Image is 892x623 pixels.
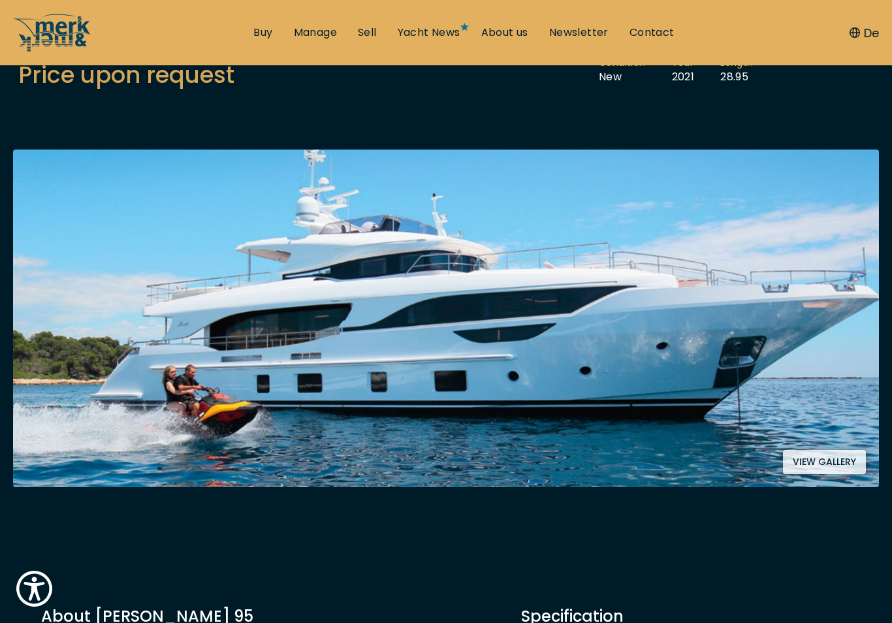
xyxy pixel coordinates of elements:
a: Contact [629,25,675,40]
button: De [850,24,879,42]
h2: Price upon request [18,59,347,91]
button: View gallery [783,450,866,474]
li: 28.95 [720,57,779,84]
a: Sell [358,25,377,40]
a: Newsletter [549,25,609,40]
li: New [599,57,672,84]
button: Show Accessibility Preferences [13,567,56,610]
li: 2021 [672,57,721,84]
a: Buy [253,25,272,40]
img: Merk&Merk [13,150,879,487]
a: Manage [294,25,337,40]
a: Yacht News [398,25,460,40]
a: About us [481,25,528,40]
a: / [13,41,91,56]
